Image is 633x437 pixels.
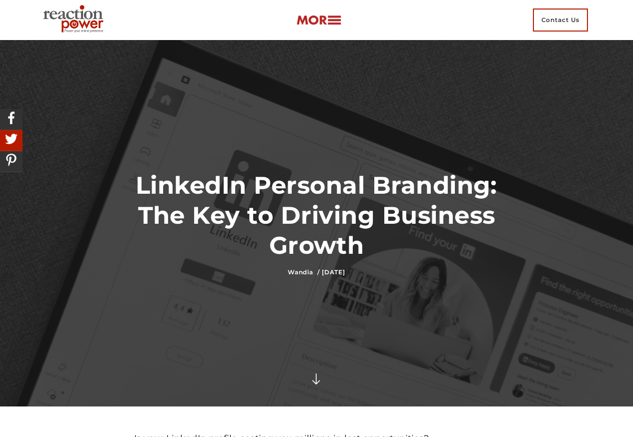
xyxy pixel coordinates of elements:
img: Share On Pinterest [3,151,20,169]
a: Wandia / [288,268,320,276]
h1: LinkedIn Personal Branding: The Key to Driving Business Growth [134,170,499,260]
time: [DATE] [322,268,345,276]
span: Contact Us [533,9,588,32]
img: Share On Facebook [3,109,20,127]
img: Share On Twitter [3,130,20,148]
img: more-btn.png [296,15,341,26]
img: Executive Branding | Personal Branding Agency [39,2,112,38]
